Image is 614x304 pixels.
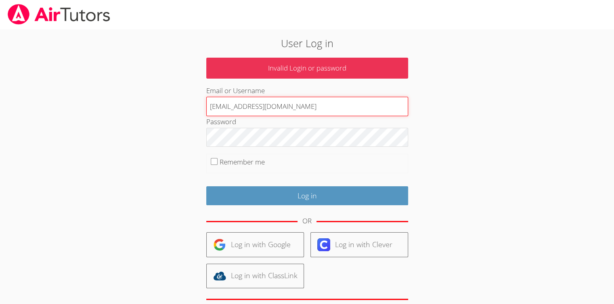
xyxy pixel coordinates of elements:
[213,238,226,251] img: google-logo-50288ca7cdecda66e5e0955fdab243c47b7ad437acaf1139b6f446037453330a.svg
[206,58,408,79] p: Invalid Login or password
[206,264,304,288] a: Log in with ClassLink
[141,35,473,51] h2: User Log in
[302,215,312,227] div: OR
[206,232,304,257] a: Log in with Google
[220,157,265,167] label: Remember me
[7,4,111,25] img: airtutors_banner-c4298cdbf04f3fff15de1276eac7730deb9818008684d7c2e4769d2f7ddbe033.png
[310,232,408,257] a: Log in with Clever
[213,269,226,282] img: classlink-logo-d6bb404cc1216ec64c9a2012d9dc4662098be43eaf13dc465df04b49fa7ab582.svg
[317,238,330,251] img: clever-logo-6eab21bc6e7a338710f1a6ff85c0baf02591cd810cc4098c63d3a4b26e2feb20.svg
[206,86,265,95] label: Email or Username
[206,186,408,205] input: Log in
[206,117,236,126] label: Password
